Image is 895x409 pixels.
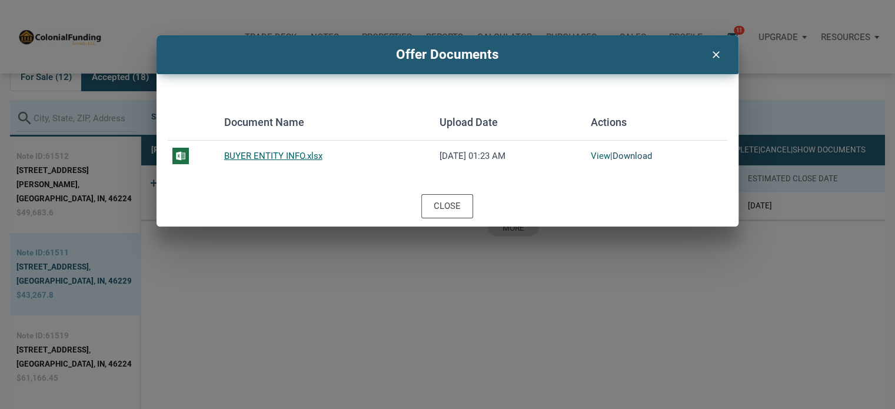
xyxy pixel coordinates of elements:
[613,151,652,161] a: Download
[172,148,189,164] img: excel.png
[165,45,730,65] h4: Offer Documents
[440,151,581,161] div: [DATE] 01:23 AM
[440,114,498,131] div: Upload Date
[224,151,322,161] a: BUYER ENTITY INFO.xlsx
[421,194,473,218] button: Close
[591,114,627,131] div: Actions
[701,41,731,64] button: clear
[591,151,610,161] a: View
[434,199,461,213] div: Close
[708,46,723,61] i: clear
[224,114,304,131] div: Document Name
[591,151,723,161] div: |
